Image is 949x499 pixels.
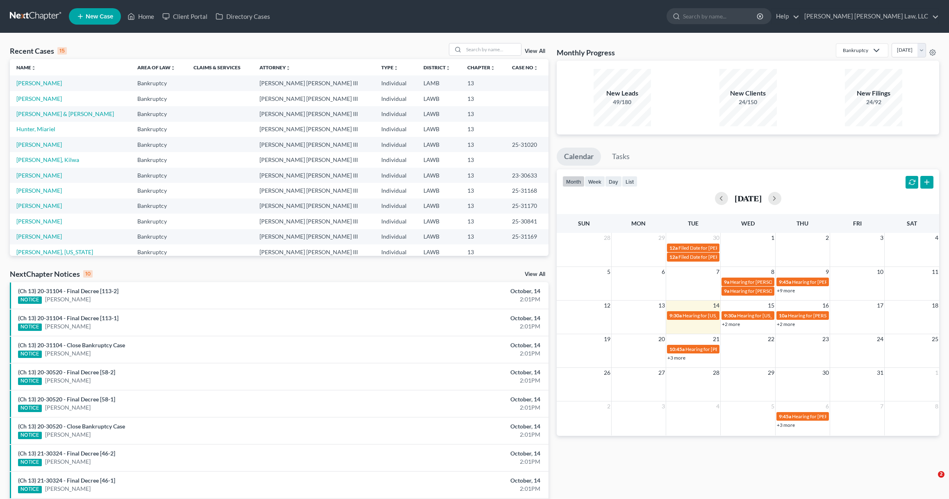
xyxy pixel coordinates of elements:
td: LAMB [417,75,461,91]
td: Bankruptcy [131,91,187,106]
span: Hearing for [PERSON_NAME] [730,279,794,285]
td: Individual [375,229,417,244]
td: 13 [461,152,505,167]
span: 18 [931,301,939,310]
span: 9:45a [779,279,791,285]
div: NOTICE [18,405,42,412]
td: [PERSON_NAME] [PERSON_NAME] III [253,229,375,244]
i: unfold_more [171,66,175,71]
a: [PERSON_NAME] [45,485,91,493]
div: October, 14 [372,368,540,376]
td: [PERSON_NAME] [PERSON_NAME] III [253,122,375,137]
td: Bankruptcy [131,244,187,260]
span: Thu [797,220,808,227]
span: 27 [658,368,666,378]
span: 24 [876,334,884,344]
a: [PERSON_NAME] [16,233,62,240]
div: 2:01PM [372,485,540,493]
a: (Ch 13) 21-30324 - Final Decree [46-2] [18,450,115,457]
span: 15 [767,301,775,310]
a: +2 more [722,321,740,327]
div: NOTICE [18,378,42,385]
span: 10:45a [669,346,685,352]
div: October, 14 [372,287,540,295]
span: 7 [715,267,720,277]
td: LAWB [417,214,461,229]
span: 8 [934,401,939,411]
a: [PERSON_NAME] [16,95,62,102]
td: LAWB [417,137,461,152]
span: 25 [931,334,939,344]
div: 2:01PM [372,295,540,303]
button: week [585,176,605,187]
span: 4 [715,401,720,411]
td: 23-30633 [505,168,548,183]
div: 15 [57,47,67,55]
div: 2:01PM [372,403,540,412]
span: Hearing for [PERSON_NAME] [792,279,856,285]
td: Bankruptcy [131,168,187,183]
span: 16 [822,301,830,310]
div: New Filings [845,89,902,98]
a: [PERSON_NAME] [45,349,91,358]
span: 12a [669,245,678,251]
td: [PERSON_NAME] [PERSON_NAME] III [253,106,375,121]
div: 2:01PM [372,458,540,466]
td: LAWB [417,198,461,214]
span: Mon [631,220,646,227]
div: 10 [83,270,93,278]
span: 29 [658,233,666,243]
div: 2:01PM [372,376,540,385]
td: 25-31170 [505,198,548,214]
a: [PERSON_NAME] [16,172,62,179]
td: [PERSON_NAME] [PERSON_NAME] III [253,137,375,152]
td: Individual [375,183,417,198]
div: New Clients [719,89,777,98]
span: 5 [606,267,611,277]
td: Individual [375,106,417,121]
td: Individual [375,91,417,106]
td: 25-30841 [505,214,548,229]
span: 12a [669,254,678,260]
div: October, 14 [372,476,540,485]
td: 13 [461,198,505,214]
a: (Ch 13) 20-30520 - Final Decree [58-1] [18,396,115,403]
td: Bankruptcy [131,137,187,152]
span: 9:30a [669,312,682,319]
span: Hearing for [PERSON_NAME] [685,346,749,352]
td: Individual [375,198,417,214]
td: 13 [461,106,505,121]
a: Client Portal [158,9,212,24]
td: LAWB [417,244,461,260]
span: Wed [741,220,755,227]
a: +9 more [777,287,795,294]
span: 7 [879,401,884,411]
td: Bankruptcy [131,214,187,229]
div: Bankruptcy [843,47,868,54]
td: LAWB [417,122,461,137]
span: 2 [938,471,944,478]
div: 2:01PM [372,349,540,358]
div: October, 14 [372,422,540,431]
input: Search by name... [464,43,521,55]
td: Bankruptcy [131,198,187,214]
span: 10 [876,267,884,277]
td: 13 [461,244,505,260]
td: [PERSON_NAME] [PERSON_NAME] III [253,75,375,91]
h3: Monthly Progress [557,48,615,57]
td: Individual [375,214,417,229]
td: 13 [461,137,505,152]
div: NOTICE [18,459,42,466]
a: Districtunfold_more [423,64,451,71]
span: 9:30a [724,312,736,319]
a: Tasks [605,148,637,166]
td: 13 [461,229,505,244]
span: Sat [907,220,917,227]
div: 24/92 [845,98,902,106]
span: 30 [822,368,830,378]
span: 9a [724,288,729,294]
td: 13 [461,214,505,229]
td: 13 [461,122,505,137]
td: [PERSON_NAME] [PERSON_NAME] III [253,214,375,229]
span: 8 [770,267,775,277]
